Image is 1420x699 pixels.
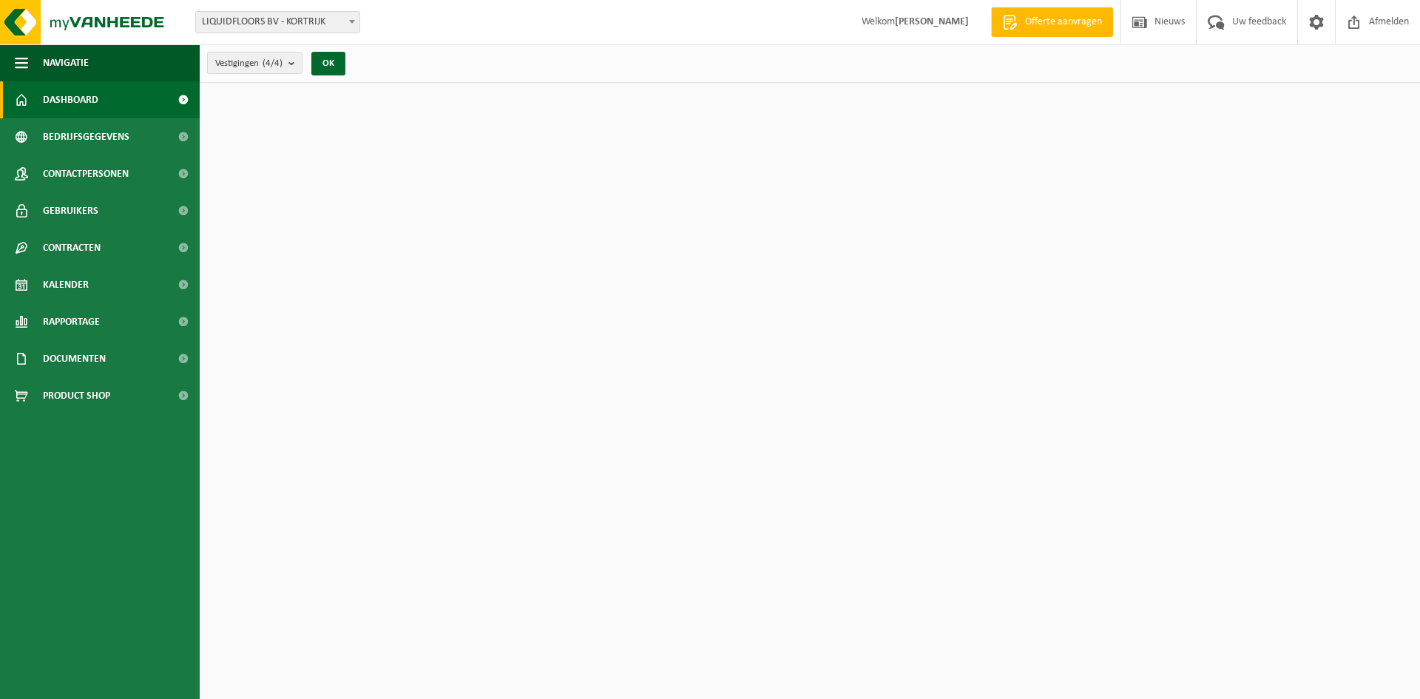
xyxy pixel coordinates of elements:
[311,52,345,75] button: OK
[895,16,969,27] strong: [PERSON_NAME]
[43,81,98,118] span: Dashboard
[43,303,100,340] span: Rapportage
[1021,15,1106,30] span: Offerte aanvragen
[207,52,302,74] button: Vestigingen(4/4)
[43,155,129,192] span: Contactpersonen
[43,118,129,155] span: Bedrijfsgegevens
[43,229,101,266] span: Contracten
[43,192,98,229] span: Gebruikers
[215,53,283,75] span: Vestigingen
[43,44,89,81] span: Navigatie
[263,58,283,68] count: (4/4)
[991,7,1113,37] a: Offerte aanvragen
[196,12,359,33] span: LIQUIDFLOORS BV - KORTRIJK
[43,266,89,303] span: Kalender
[43,377,110,414] span: Product Shop
[195,11,360,33] span: LIQUIDFLOORS BV - KORTRIJK
[43,340,106,377] span: Documenten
